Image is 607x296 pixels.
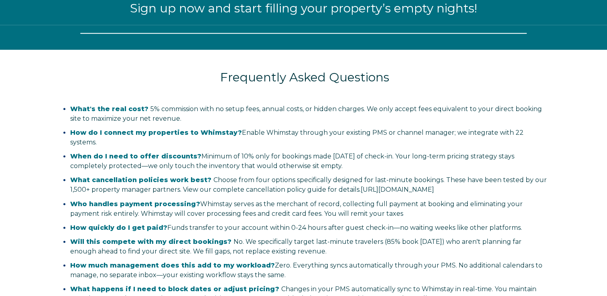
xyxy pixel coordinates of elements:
[70,238,522,255] span: No. We specifically target last-minute travelers (85% book [DATE]) who aren't planning far enough...
[70,285,279,293] span: What happens if I need to block dates or adjust pricing?
[201,152,254,160] span: Minimum of 10%
[70,105,148,113] span: What's the real cost?
[70,200,200,208] strong: Who handles payment processing?
[70,176,547,193] span: Choose from four options specifically designed for last-minute bookings. These have been tested b...
[70,200,523,217] span: Whimstay serves as the merchant of record, collecting full payment at booking and eliminating you...
[70,176,211,184] span: What cancellation policies work best?
[70,152,201,160] strong: When do I need to offer discounts?
[70,224,167,231] strong: How quickly do I get paid?
[70,224,522,231] span: Funds transfer to your account within 0-24 hours after guest check-in—no waiting weeks like other...
[70,262,542,279] span: Zero. Everything syncs automatically through your PMS. No additional calendars to manage, no sepa...
[70,129,524,146] span: Enable Whimstay through your existing PMS or channel manager; we integrate with 22 systems.
[70,129,242,136] strong: How do I connect my properties to Whimstay?
[70,152,514,170] span: only for bookings made [DATE] of check-in. Your long-term pricing strategy stays completely prote...
[361,186,434,193] a: Vínculo https://salespage.whimstay.com/cancellation-policy-options
[220,70,389,85] span: Frequently Asked Questions
[130,1,477,16] span: Sign up now and start filling your property’s empty nights!
[70,262,275,269] strong: How much management does this add to my workload?
[70,105,542,122] span: 5% commission with no setup fees, annual costs, or hidden charges. We only accept fees equivalent...
[70,238,231,245] span: Will this compete with my direct bookings?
